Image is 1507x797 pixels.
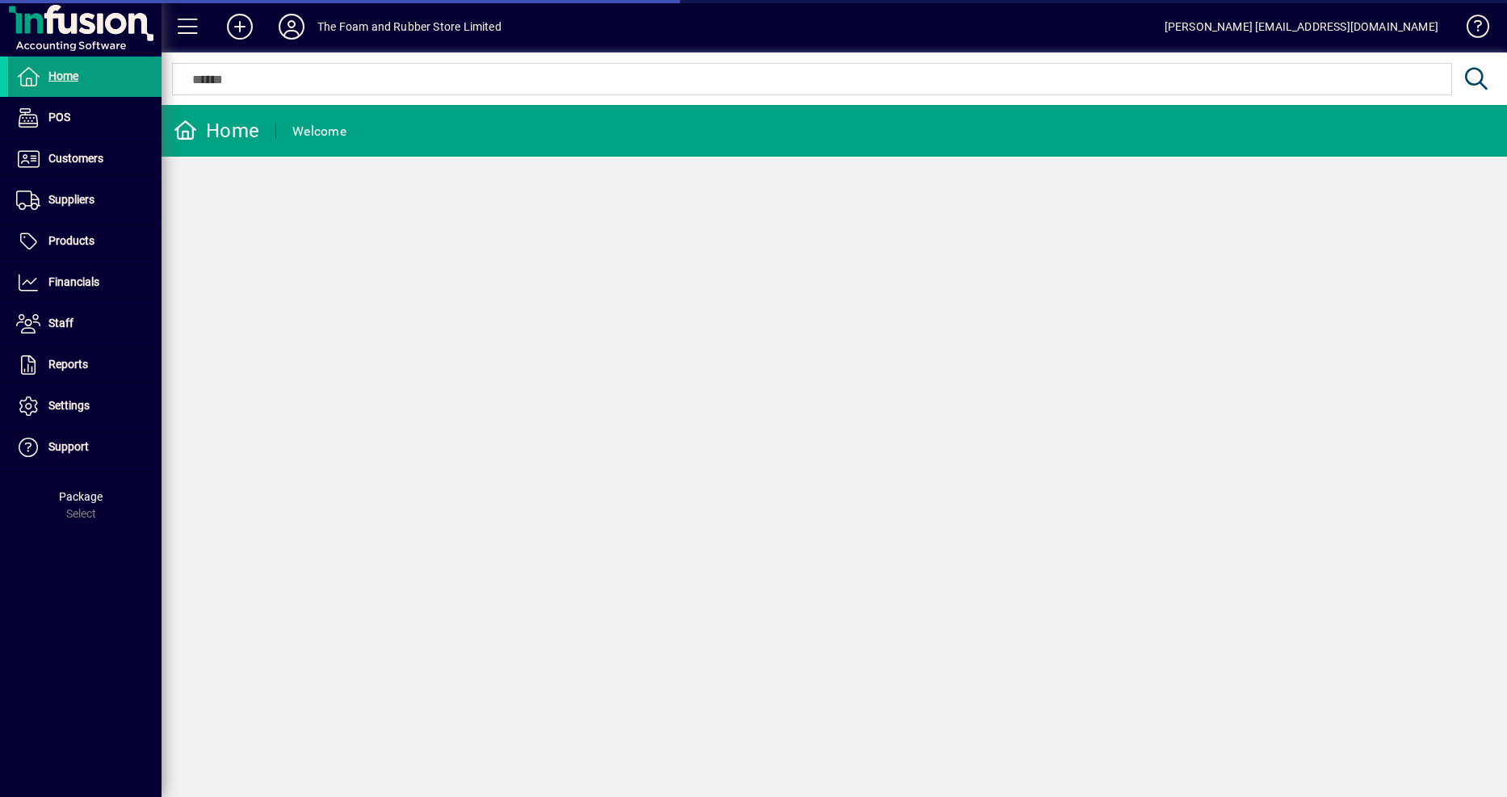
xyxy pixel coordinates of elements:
[48,69,78,82] span: Home
[1455,3,1487,56] a: Knowledge Base
[8,304,162,344] a: Staff
[48,152,103,165] span: Customers
[317,14,502,40] div: The Foam and Rubber Store Limited
[48,399,90,412] span: Settings
[8,221,162,262] a: Products
[48,111,70,124] span: POS
[59,490,103,503] span: Package
[8,427,162,468] a: Support
[8,139,162,179] a: Customers
[48,440,89,453] span: Support
[48,358,88,371] span: Reports
[48,234,94,247] span: Products
[214,12,266,41] button: Add
[8,345,162,385] a: Reports
[8,98,162,138] a: POS
[266,12,317,41] button: Profile
[1165,14,1438,40] div: [PERSON_NAME] [EMAIL_ADDRESS][DOMAIN_NAME]
[174,118,259,144] div: Home
[8,262,162,303] a: Financials
[48,275,99,288] span: Financials
[48,317,73,329] span: Staff
[292,119,346,145] div: Welcome
[8,180,162,220] a: Suppliers
[48,193,94,206] span: Suppliers
[8,386,162,426] a: Settings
